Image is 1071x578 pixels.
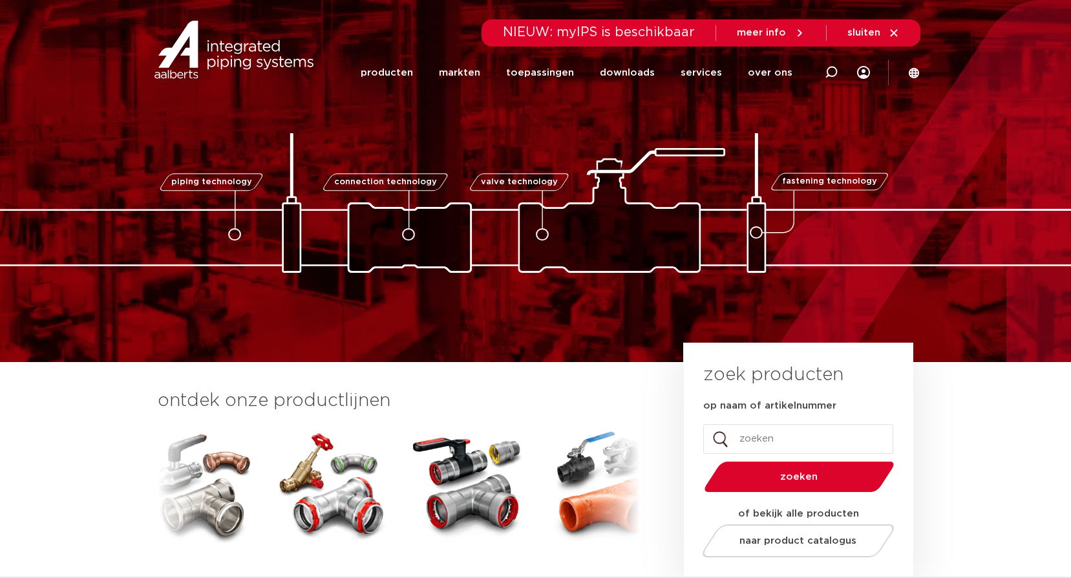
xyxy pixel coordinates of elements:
nav: Menu [361,48,792,98]
label: op naam of artikelnummer [703,400,836,412]
span: valve technology [481,178,558,186]
a: sluiten [847,27,900,39]
a: naar product catalogus [699,524,897,557]
button: zoeken [699,460,899,493]
span: meer info [737,28,786,37]
span: piping technology [171,178,252,186]
span: fastening technology [782,178,877,186]
span: naar product catalogus [739,536,856,546]
span: sluiten [847,28,880,37]
h3: ontdek onze productlijnen [158,388,640,414]
a: services [681,48,722,98]
a: toepassingen [506,48,574,98]
div: my IPS [857,58,870,87]
span: NIEUW: myIPS is beschikbaar [503,26,695,39]
a: over ons [748,48,792,98]
h3: zoek producten [703,362,843,388]
a: downloads [600,48,655,98]
input: zoeken [703,424,893,454]
a: meer info [737,27,805,39]
a: producten [361,48,413,98]
strong: of bekijk alle producten [738,509,859,519]
a: markten [439,48,480,98]
span: zoeken [737,472,861,482]
span: connection technology [334,178,436,186]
